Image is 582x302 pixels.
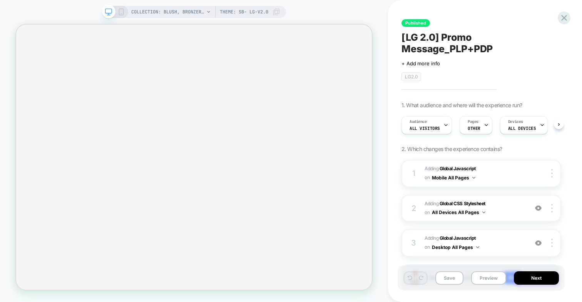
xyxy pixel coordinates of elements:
[410,236,418,250] div: 3
[401,146,502,152] span: 2. Which changes the experience contains?
[425,243,430,251] span: on
[220,6,268,18] span: Theme: SB- LG-v2.0
[514,271,559,285] button: Next
[551,204,553,212] img: close
[432,207,485,217] button: All Devices All Pages
[468,126,480,131] span: OTHER
[440,166,476,171] b: Global Javascript
[432,242,479,252] button: Desktop All Pages
[401,32,561,55] span: [LG 2.0] Promo Message_PLP+PDP
[440,201,485,206] b: Global CSS Stylesheet
[468,119,478,124] span: Pages
[425,234,524,252] span: Adding
[482,211,485,213] img: down arrow
[401,19,430,27] span: Published
[425,173,430,182] span: on
[401,102,522,108] span: 1. What audience and where will the experience run?
[425,164,524,183] span: Adding
[410,119,427,124] span: Audience
[425,199,524,217] span: Adding
[432,173,475,183] button: Mobile All Pages
[476,246,479,248] img: down arrow
[410,166,418,180] div: 1
[435,271,463,285] button: Save
[401,60,440,66] span: + Add more info
[410,126,440,131] span: All Visitors
[472,177,475,179] img: down arrow
[471,271,506,285] button: Preview
[508,119,523,124] span: Devices
[535,240,542,246] img: crossed eye
[551,169,553,178] img: close
[131,6,204,18] span: COLLECTION: Blush, Bronzer & Highlighter for Mature Skin (Category)
[551,239,553,247] img: close
[410,201,418,215] div: 2
[440,235,476,241] b: Global Javascript
[535,205,542,211] img: crossed eye
[508,126,536,131] span: ALL DEVICES
[401,72,421,81] span: LG2.0
[425,208,430,217] span: on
